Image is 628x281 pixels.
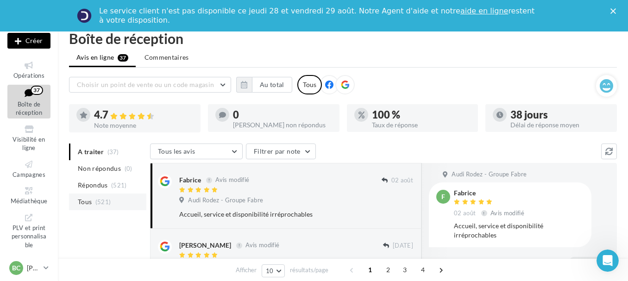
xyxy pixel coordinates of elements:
[7,58,50,81] a: Opérations
[77,81,214,88] span: Choisir un point de vente ou un code magasin
[125,165,132,172] span: (0)
[13,136,45,152] span: Visibilité en ligne
[7,33,50,49] div: Nouvelle campagne
[454,221,584,240] div: Accueil, service et disponibilité irréprochables
[441,192,445,201] span: F
[510,110,609,120] div: 38 jours
[179,175,201,185] div: Fabrice
[77,8,92,23] img: Profile image for Service-Client
[158,147,195,155] span: Tous les avis
[397,262,412,277] span: 3
[372,110,471,120] div: 100 %
[7,211,50,251] a: PLV et print personnalisable
[266,267,274,275] span: 10
[290,266,328,275] span: résultats/page
[415,262,430,277] span: 4
[597,250,619,272] iframe: Intercom live chat
[233,122,332,128] div: [PERSON_NAME] non répondus
[391,176,413,185] span: 02 août
[12,222,47,249] span: PLV et print personnalisable
[99,6,536,25] div: Le service client n'est pas disponible ce jeudi 28 et vendredi 29 août. Notre Agent d'aide et not...
[111,181,127,189] span: (521)
[297,75,322,94] div: Tous
[7,122,50,154] a: Visibilité en ligne
[78,181,108,190] span: Répondus
[31,86,43,95] div: 37
[236,77,292,93] button: Au total
[11,197,48,205] span: Médiathèque
[94,110,193,120] div: 4.7
[7,157,50,180] a: Campagnes
[460,6,508,15] a: aide en ligne
[16,100,42,117] span: Boîte de réception
[363,262,377,277] span: 1
[490,209,524,217] span: Avis modifié
[372,122,471,128] div: Taux de réponse
[95,198,111,206] span: (521)
[262,264,285,277] button: 10
[13,171,45,178] span: Campagnes
[393,242,413,250] span: [DATE]
[27,263,40,273] p: [PERSON_NAME]
[179,241,231,250] div: [PERSON_NAME]
[215,176,249,184] span: Avis modifié
[94,122,193,129] div: Note moyenne
[454,190,526,196] div: Fabrice
[7,33,50,49] button: Créer
[150,144,243,159] button: Tous les avis
[236,266,257,275] span: Afficher
[454,209,476,218] span: 02 août
[12,263,20,273] span: BC
[13,72,44,79] span: Opérations
[610,8,620,14] div: Fermer
[7,85,50,119] a: Boîte de réception37
[179,210,353,219] div: Accueil, service et disponibilité irréprochables
[233,110,332,120] div: 0
[245,242,279,249] span: Avis modifié
[78,164,121,173] span: Non répondus
[381,262,396,277] span: 2
[452,170,527,179] span: Audi Rodez - Groupe Fabre
[7,184,50,206] a: Médiathèque
[510,122,609,128] div: Délai de réponse moyen
[78,197,92,206] span: Tous
[246,144,316,159] button: Filtrer par note
[188,196,263,205] span: Audi Rodez - Groupe Fabre
[252,77,292,93] button: Au total
[69,77,231,93] button: Choisir un point de vente ou un code magasin
[144,53,189,62] span: Commentaires
[7,259,50,277] a: BC [PERSON_NAME]
[69,31,617,45] div: Boîte de réception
